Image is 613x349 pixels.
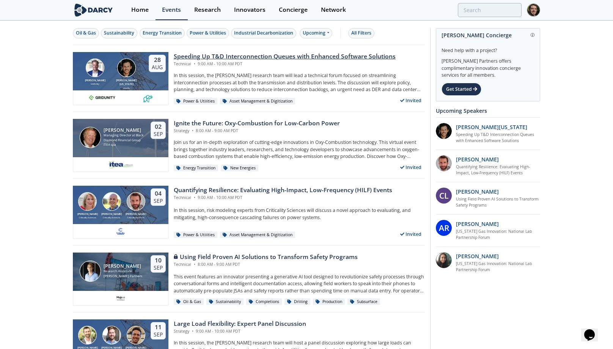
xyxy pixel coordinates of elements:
img: P3oGsdP3T1ZY1PVH95Iw [436,252,452,268]
div: Energy Transition [143,30,182,36]
div: 28 [152,56,163,64]
img: Nick Guay [127,326,145,344]
div: Invited [397,163,425,172]
img: Profile [527,3,540,17]
div: Using Field Proven AI Solutions to Transform Safety Programs [174,253,358,262]
iframe: chat widget [581,319,605,341]
button: Energy Transition [140,28,185,38]
p: In this session, risk modeling experts from Criticality Sciences will discuss a novel approach to... [174,207,425,221]
div: Drilling [284,298,310,305]
div: Get Started [442,83,481,96]
div: Industrial Decarbonization [234,30,293,36]
div: CL [436,188,452,204]
a: Speeding Up T&D Interconnection Queues with Enhanced Software Solutions [456,132,541,144]
div: Quantifying Resilience: Evaluating High-Impact, Low-Frequency (HILF) Events [174,186,392,195]
div: Network [321,7,346,13]
button: Power & Utilities [187,28,229,38]
div: Strategy 9:00 AM - 10:00 AM PDT [174,328,306,335]
a: Brian Fitzsimons [PERSON_NAME] GridUnity Luigi Montana [PERSON_NAME][US_STATE] envelio 28 Aug Spe... [73,52,425,105]
div: [PERSON_NAME] Concierge [442,28,534,42]
a: Juan Mayol [PERSON_NAME] Research Associate [PERSON_NAME] Partners 10 Sep Using Field Proven AI S... [73,253,425,306]
img: information.svg [531,33,535,37]
div: [PERSON_NAME][US_STATE] [115,79,138,87]
div: New Energies [221,165,258,172]
button: Sustainability [101,28,137,38]
img: 1b183925-147f-4a47-82c9-16eeeed5003c [436,123,452,139]
div: Sustainability [104,30,134,36]
div: ITEA spa [104,142,144,147]
button: Industrial Decarbonization [231,28,296,38]
p: In this session, the [PERSON_NAME] research team will lead a technical forum focused on streamlin... [174,72,425,93]
button: Oil & Gas [73,28,99,38]
div: Production [313,298,345,305]
img: Ross Dakin [127,192,145,211]
div: [PERSON_NAME] Partners offers complimentary innovation concierge services for all members. [442,54,534,79]
img: f59c13b7-8146-4c0f-b540-69d0cf6e4c34 [116,227,126,236]
div: Managing Director at Black Diamond Financial Group [104,133,144,142]
a: Using Field Proven AI Solutions to Transform Safety Programs [456,196,541,208]
div: Subsurface [347,298,380,305]
div: [PERSON_NAME] [104,128,144,133]
div: Sep [154,197,163,204]
div: [PERSON_NAME] [83,79,107,83]
div: [PERSON_NAME] [124,212,148,216]
div: Research Associate [104,269,142,274]
div: Research [194,7,221,13]
span: • [190,128,195,133]
p: [PERSON_NAME] [456,252,499,260]
div: 04 [154,190,163,197]
img: Susan Ginsburg [78,192,97,211]
div: Completions [246,298,282,305]
p: [PERSON_NAME] [456,155,499,163]
div: Oil & Gas [174,298,204,305]
img: Juan Mayol [80,261,101,282]
input: Advanced Search [458,3,522,17]
img: Luigi Montana [117,58,136,77]
img: Ben Ruddell [102,192,121,211]
div: Speeding Up T&D Interconnection Queues with Enhanced Software Solutions [174,52,396,61]
div: Need help with a project? [442,42,534,54]
div: Invited [397,229,425,239]
div: Invited [397,96,425,105]
div: AR [436,220,452,236]
div: Strategy 8:00 AM - 9:00 AM PDT [174,128,340,134]
img: Tyler Norris [102,326,121,344]
span: • [192,61,196,66]
a: Quantifying Resilience: Evaluating High-Impact, Low-Frequency (HILF) Events [456,164,541,176]
div: Criticality Sciences [124,216,148,219]
div: Criticality Sciences [75,216,100,219]
img: e2203200-5b7a-4eed-a60e-128142053302 [107,160,134,169]
div: Power & Utilities [190,30,226,36]
div: Large Load Flexibility: Expert Panel Discussion [174,319,306,328]
div: All Filters [351,30,371,36]
div: 10 [154,257,163,264]
img: Ryan Hledik [78,326,97,344]
div: Events [162,7,181,13]
div: Power & Utilities [174,232,217,238]
div: [PERSON_NAME] Partners [104,274,142,279]
img: 336b6de1-6040-4323-9c13-5718d9811639 [143,93,153,102]
div: Sep [154,331,163,338]
div: 11 [154,324,163,331]
img: 10e008b0-193f-493d-a134-a0520e334597 [89,93,115,102]
p: This event features an innovator presenting a generative AI tool designed to revolutionize safety... [174,273,425,294]
div: Criticality Sciences [100,216,124,219]
div: [PERSON_NAME] [100,212,124,216]
div: [PERSON_NAME] [104,264,142,269]
p: [PERSON_NAME] [456,188,499,196]
div: Oil & Gas [76,30,96,36]
p: [PERSON_NAME][US_STATE] [456,123,527,131]
a: [US_STATE] Gas Innovation: National Lab Partnership Forum [456,261,541,273]
div: Technical 9:00 AM - 10:00 AM PDT [174,61,396,67]
div: Sustainability [206,298,244,305]
div: 02 [154,123,163,131]
div: Power & Utilities [174,98,217,105]
div: Concierge [279,7,308,13]
img: c99e3ca0-ae72-4bf9-a710-a645b1189d83 [116,294,126,303]
div: Upcoming Speakers [436,104,540,117]
a: [US_STATE] Gas Innovation: National Lab Partnership Forum [456,229,541,241]
p: Join us for an in-depth exploration of cutting-edge innovations in Oxy-Combustion technology. Thi... [174,139,425,160]
div: Technical 8:00 AM - 9:00 AM PDT [174,262,358,268]
div: Innovators [234,7,266,13]
a: Patrick Imeson [PERSON_NAME] Managing Director at Black Diamond Financial Group ITEA spa 02 Sep I... [73,119,425,172]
